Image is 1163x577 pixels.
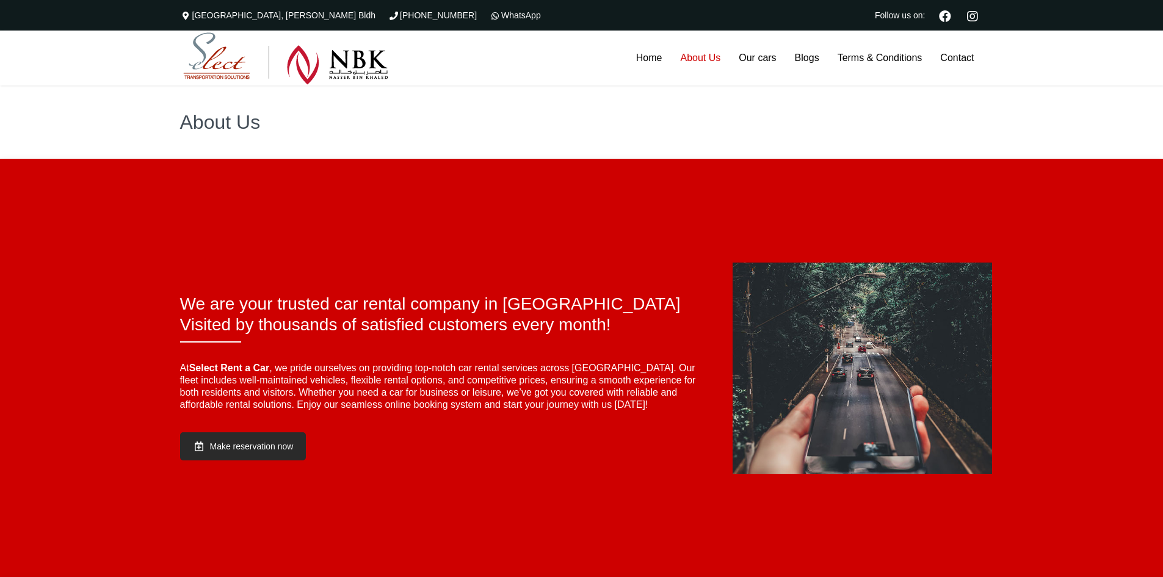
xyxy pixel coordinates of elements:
a: Terms & Conditions [828,31,932,85]
a: WhatsApp [489,10,541,20]
a: About Us [671,31,730,85]
h1: About Us [180,112,984,132]
a: [PHONE_NUMBER] [388,10,477,20]
a: Our cars [730,31,785,85]
img: Select Rent a Car [183,32,388,85]
a: Facebook [934,9,956,22]
h2: We are your trusted car rental company in [GEOGRAPHIC_DATA] Visited by thousands of satisfied cus... [180,294,702,335]
a: Contact [931,31,983,85]
a: Instagram [962,9,984,22]
a: Make reservation now [180,432,306,460]
p: At , we pride ourselves on providing top-notch car rental services across [GEOGRAPHIC_DATA]. Our ... [180,362,702,411]
a: Home [627,31,672,85]
strong: Select Rent a Car [189,363,270,373]
a: Blogs [786,31,828,85]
